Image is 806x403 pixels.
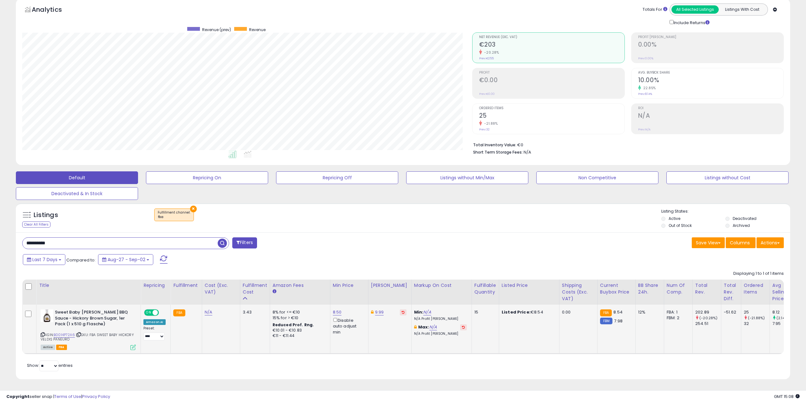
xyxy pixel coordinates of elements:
a: N/A [429,324,437,330]
span: OFF [158,310,168,315]
b: Short Term Storage Fees: [473,149,523,155]
strong: Copyright [6,393,30,400]
a: Terms of Use [54,393,81,400]
small: Prev: €0.00 [479,92,495,96]
button: Deactivated & In Stock [16,187,138,200]
div: Disable auto adjust min [333,317,363,335]
small: FBM [600,318,612,324]
div: Shipping Costs (Exc. VAT) [562,282,595,302]
div: Fulfillable Quantity [474,282,496,295]
small: Prev: N/A [638,128,651,131]
span: All listings currently available for purchase on Amazon [41,345,55,350]
button: Last 7 Days [23,254,65,265]
th: The percentage added to the cost of goods (COGS) that forms the calculator for Min & Max prices. [411,280,472,305]
button: Listings without Min/Max [406,171,528,184]
span: Ordered Items [479,107,624,110]
h2: 10.00% [638,76,783,85]
div: BB Share 24h. [638,282,661,295]
b: Min: [414,309,424,315]
div: 25 [744,309,770,315]
small: -20.28% [482,50,499,55]
a: 8.50 [333,309,342,315]
div: 32 [744,321,770,327]
p: N/A Profit [PERSON_NAME] [414,317,467,321]
span: Compared to: [66,257,96,263]
b: Sweet Baby [PERSON_NAME] BBQ Sauce - Hickory Brown Sugar, 1er Pack (1 x 510 g Flasche) [55,309,132,329]
small: (2.14%) [776,315,789,320]
div: 7.95 [772,321,798,327]
span: Fulfillment channel : [158,210,190,220]
div: FBM: 2 [667,315,688,321]
div: Total Rev. Diff. [724,282,738,302]
a: 9.99 [375,309,384,315]
span: 8.54 [613,309,623,315]
a: B0014P72A6 [54,332,75,338]
span: ROI [638,107,783,110]
p: Listing States: [661,208,790,215]
button: Columns [726,237,756,248]
div: [PERSON_NAME] [371,282,409,289]
label: Out of Stock [669,223,692,228]
button: Listings With Cost [718,5,766,14]
div: 254.51 [695,321,721,327]
div: 3.43 [243,309,265,315]
span: Avg. Buybox Share [638,71,783,75]
small: Prev: 32 [479,128,490,131]
small: (-20.28%) [699,315,717,320]
label: Archived [733,223,750,228]
div: Num of Comp. [667,282,690,295]
div: 202.89 [695,309,721,315]
b: Reduced Prof. Rng. [273,322,314,327]
div: FBA: 1 [667,309,688,315]
div: Displaying 1 to 1 of 1 items [733,271,784,277]
div: -51.62 [724,309,736,315]
h2: 0.00% [638,41,783,50]
span: Aug-27 - Sep-02 [108,256,145,263]
span: 7.98 [614,318,623,324]
div: 8% for <= €10 [273,309,325,315]
div: seller snap | | [6,394,110,400]
button: Listings without Cost [666,171,789,184]
button: Filters [232,237,257,248]
div: Total Rev. [695,282,718,295]
div: 12% [638,309,659,315]
div: Min Price [333,282,366,289]
b: Listed Price: [502,309,531,315]
h2: €203 [479,41,624,50]
img: 51OPE1gxD+L._SL40_.jpg [41,309,53,322]
div: 15 [474,309,494,315]
small: Prev: 8.14% [638,92,652,96]
label: Active [669,216,680,221]
div: Fulfillment Cost [243,282,267,295]
a: N/A [205,309,212,315]
div: 15% for > €10 [273,315,325,321]
span: | SKU: FBA SWEET BABY HICKORY VELDIS PANEURO [41,332,134,342]
p: N/A Profit [PERSON_NAME] [414,332,467,336]
span: FBA [56,345,67,350]
span: Last 7 Days [32,256,57,263]
small: Prev: 0.00% [638,56,653,60]
h2: N/A [638,112,783,121]
button: Aug-27 - Sep-02 [98,254,153,265]
button: Non Competitive [536,171,658,184]
button: Default [16,171,138,184]
a: N/A [423,309,431,315]
small: Amazon Fees. [273,289,276,294]
span: 2025-09-10 15:08 GMT [774,393,800,400]
span: Columns [730,240,750,246]
b: Max: [418,324,429,330]
div: Preset: [143,326,166,340]
span: Profit [479,71,624,75]
li: €0 [473,141,779,148]
div: 0.00 [562,309,592,315]
b: Total Inventory Value: [473,142,516,148]
span: Net Revenue (Exc. VAT) [479,36,624,39]
div: Fulfillment [173,282,199,289]
div: €11 - €11.44 [273,333,325,339]
div: Current Buybox Price [600,282,633,295]
label: Deactivated [733,216,756,221]
h2: 25 [479,112,624,121]
div: €8.54 [502,309,554,315]
div: 8.12 [772,309,798,315]
div: €10.01 - €10.83 [273,328,325,333]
